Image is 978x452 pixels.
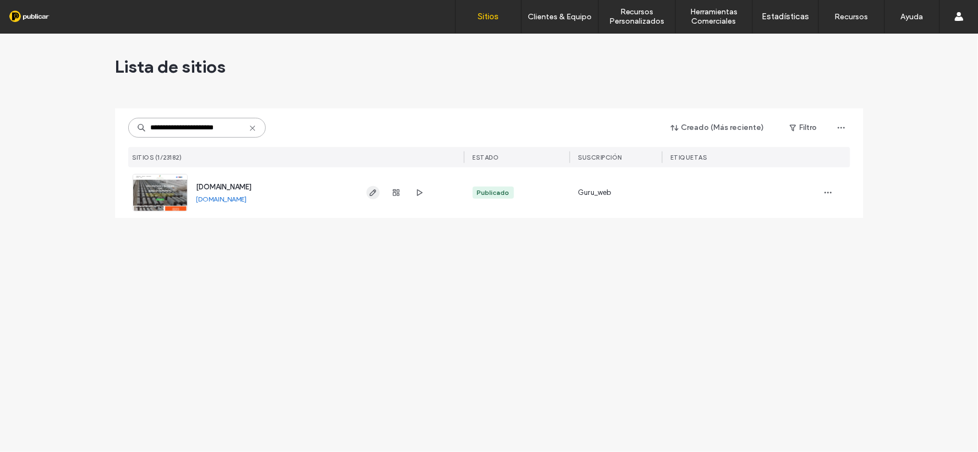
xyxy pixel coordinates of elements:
a: [DOMAIN_NAME] [196,195,247,203]
label: Ayuda [901,12,924,21]
span: Ayuda [24,8,54,18]
a: [DOMAIN_NAME] [196,183,252,191]
span: SITIOS (1/23182) [133,154,182,161]
label: Recursos Personalizados [599,7,675,26]
button: Filtro [779,119,828,137]
span: Guru_web [578,187,612,198]
label: Recursos [835,12,868,21]
label: Estadísticas [762,12,810,21]
span: ESTADO [473,154,499,161]
label: Clientes & Equipo [528,12,592,21]
label: Herramientas Comerciales [676,7,752,26]
span: Suscripción [578,154,622,161]
label: Sitios [478,12,499,21]
button: Creado (Más reciente) [662,119,774,137]
span: ETIQUETAS [671,154,708,161]
div: Publicado [477,188,510,198]
span: Lista de sitios [115,56,226,78]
